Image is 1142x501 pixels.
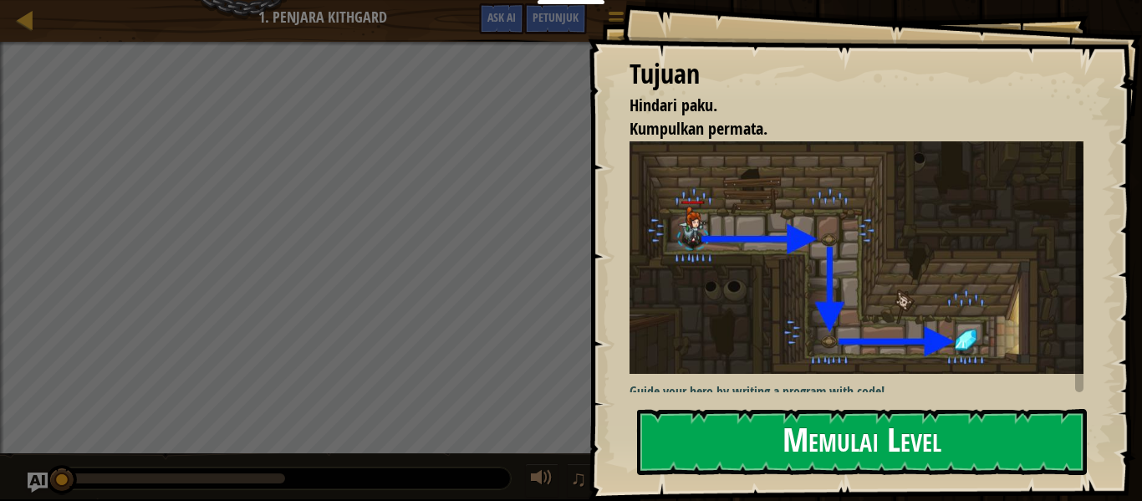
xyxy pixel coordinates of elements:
[630,55,1083,94] div: Tujuan
[479,3,524,34] button: Ask AI
[525,463,558,498] button: Atur suara
[609,117,1079,141] li: Kumpulkan permata.
[533,9,579,25] span: Petunjuk
[567,463,595,498] button: ♫
[630,141,1083,374] img: Dungeons of kithgard
[630,117,767,140] span: Kumpulkan permata.
[630,382,1083,401] p: Guide your hero by writing a program with code!
[637,409,1087,475] button: Memulai Level
[630,94,717,116] span: Hindari paku.
[609,94,1079,118] li: Hindari paku.
[487,9,516,25] span: Ask AI
[570,466,587,491] span: ♫
[28,473,48,493] button: Ask AI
